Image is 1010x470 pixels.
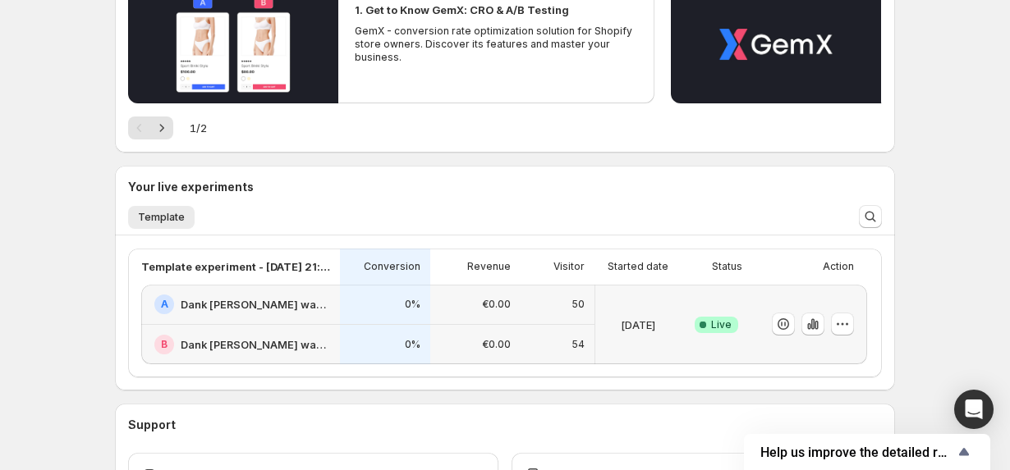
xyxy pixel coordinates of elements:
h2: 1. Get to Know GemX: CRO & A/B Testing [355,2,569,18]
p: €0.00 [482,338,511,351]
p: Revenue [467,260,511,273]
span: 1 / 2 [190,120,207,136]
p: 0% [405,298,420,311]
h2: Dank [PERSON_NAME] waschen? [181,296,330,313]
p: GemX - conversion rate optimization solution for Shopify store owners. Discover its features and ... [355,25,637,64]
button: Search and filter results [859,205,882,228]
p: 0% [405,338,420,351]
p: Conversion [364,260,420,273]
button: Next [150,116,173,139]
p: [DATE] [621,317,655,333]
span: Help us improve the detailed report for A/B campaigns [760,445,954,460]
p: Action [823,260,854,273]
div: Open Intercom Messenger [954,390,994,429]
span: Live [711,318,732,331]
button: Show survey - Help us improve the detailed report for A/B campaigns [760,442,974,462]
p: 50 [572,298,585,311]
h3: Your live experiments [128,179,254,195]
p: Status [712,260,742,273]
p: €0.00 [482,298,511,311]
nav: Pagination [128,116,173,139]
h2: B [161,338,168,351]
h3: Support [128,417,176,433]
span: Template [138,211,185,224]
p: Started date [608,260,668,273]
p: Template experiment - [DATE] 21:57:18 [141,258,330,275]
h2: A [161,298,168,311]
p: Visitor [553,260,585,273]
p: 54 [572,338,585,351]
h2: Dank [PERSON_NAME] waschen? 2 [181,336,330,353]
